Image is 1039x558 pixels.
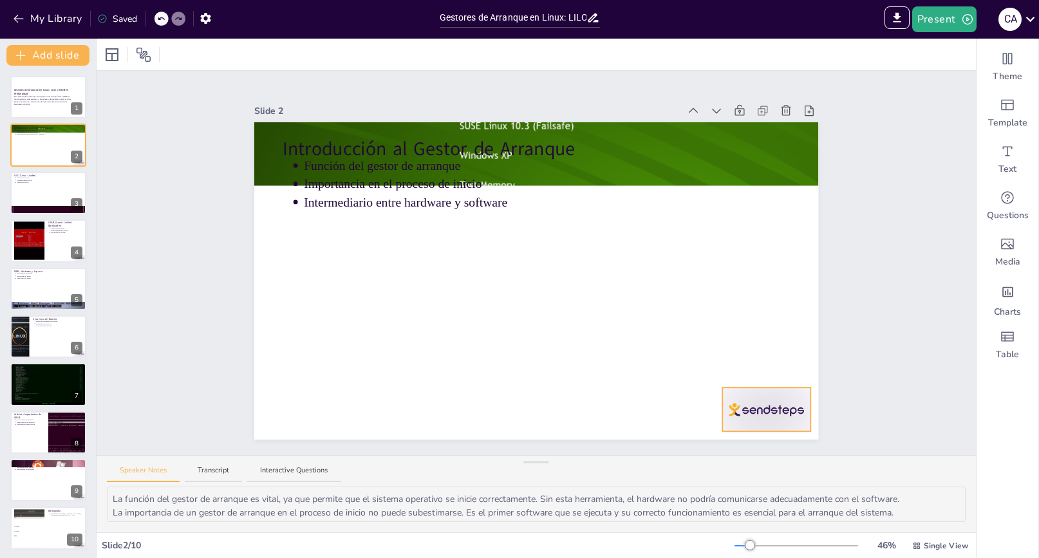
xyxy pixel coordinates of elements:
div: Change the overall theme [977,44,1038,90]
p: Ubicaciones de archivos [17,418,44,421]
span: Questions [987,209,1029,222]
div: 7 [71,390,82,402]
div: 10 [10,507,86,549]
div: 4 [10,219,86,262]
button: c a [998,6,1022,32]
div: 9 [10,459,86,501]
div: 8 [71,438,82,450]
div: 6 [10,315,86,358]
div: Saved [97,12,137,26]
p: Funciones del MBR [17,277,82,279]
div: Add charts and graphs [977,275,1038,322]
div: 3 [10,172,86,214]
div: Add text boxes [977,136,1038,183]
p: Función del gestor de arranque [17,129,82,131]
input: Insert title [440,8,586,27]
p: Importancia de la gestión [17,469,82,471]
p: Pasos en la secuencia de booteo [36,320,82,322]
div: Add a table [977,322,1038,368]
div: 8 [10,411,86,454]
button: My Library [10,8,88,29]
span: Template [988,116,1027,129]
div: 1 [71,102,82,115]
p: Limitaciones de LILO [17,179,82,181]
p: Generated with [URL] [14,103,82,106]
p: Ventajas de LILO [17,176,82,179]
button: Present [912,6,977,32]
p: Intermediario entre hardware y software [17,133,82,136]
div: Add images, graphics, shapes or video [977,229,1038,275]
span: Position [136,47,151,62]
p: Estructura del MBR [17,275,82,277]
span: Theme [993,70,1022,83]
p: GRUB (Grand Unified Bootloader) [48,221,82,228]
p: Historia de LILO [17,181,82,184]
p: Importancia en el proceso de inicio [304,175,790,192]
button: Interactive Questions [247,465,341,483]
p: Introducción al Gestor de Arranque [14,126,82,129]
p: Bibliografía [48,508,82,512]
div: 3 [71,198,82,210]
div: 5 [71,294,82,306]
div: Slide 2 [254,104,679,118]
p: GRUB II [14,365,82,369]
p: Archivos Importantes de GRUB [14,413,44,420]
div: c a [998,8,1022,31]
span: Text [998,163,1016,176]
p: LILO (Linux Loader) [14,174,82,178]
div: 6 [71,342,82,354]
span: Charts [994,306,1021,319]
p: Funciones de los archivos [17,421,44,423]
div: Layout [102,44,122,65]
p: Secuencia de Booteo [33,317,82,321]
button: Speaker Notes [107,465,180,483]
p: Evolución de GRUB [51,232,82,234]
textarea: La función del gestor de arranque es vital, ya que permite que el sistema operativo se inicie cor... [107,487,966,522]
p: Importancia del POST [36,322,82,325]
div: 5 [10,268,86,310]
p: Ventajas de GRUB II [17,368,82,371]
div: 2 [10,124,86,166]
p: Función del gestor de arranque [304,157,790,174]
strong: Gestores de Arranque en Linux: LILO y GRUB en Profundidad [14,88,69,95]
p: Intermediario entre hardware y software [304,194,790,211]
p: Interactividad de GRUB [51,229,82,232]
button: Transcript [185,465,242,483]
div: 2 [71,151,82,163]
div: 7 [10,363,86,405]
p: Comandos esenciales [17,463,82,466]
p: MBR - Sectores y Espacio [14,269,82,273]
span: Table [996,348,1019,361]
p: Importancia en el proceso de inicio [17,131,82,133]
div: 46 % [871,539,902,552]
span: Single View [924,540,968,552]
div: Add ready made slides [977,90,1038,136]
button: Add slide [6,45,89,66]
p: [PERSON_NAME], P. (2020). GNU/Linux, con sabor a Debian. Pp. 161 – 181. [51,512,82,516]
span: Media [995,256,1020,268]
div: 9 [71,485,82,498]
p: Funciones avanzadas [17,373,82,375]
p: Soporte para sistemas de archivos [17,370,82,373]
p: Ventajas de GRUB [51,227,82,229]
p: Esta presentación profundiza en los gestores de arranque LILO y GRUB, su funcionamiento, caracter... [14,96,82,103]
p: Personalización de GRUB [17,423,44,426]
p: Activación de servicios [36,325,82,328]
div: 1 [10,76,86,118]
p: Comandos Útiles de GRUB [14,461,82,465]
p: Introducción al Gestor de Arranque [283,136,791,162]
div: 10 [67,534,82,546]
div: 4 [71,246,82,259]
div: Slide 2 / 10 [102,539,735,552]
p: Recuperación de GRUB [17,466,82,469]
div: Get real-time input from your audience [977,183,1038,229]
p: Importancia del MBR [17,272,82,275]
span: Export to PowerPoint [885,6,910,32]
